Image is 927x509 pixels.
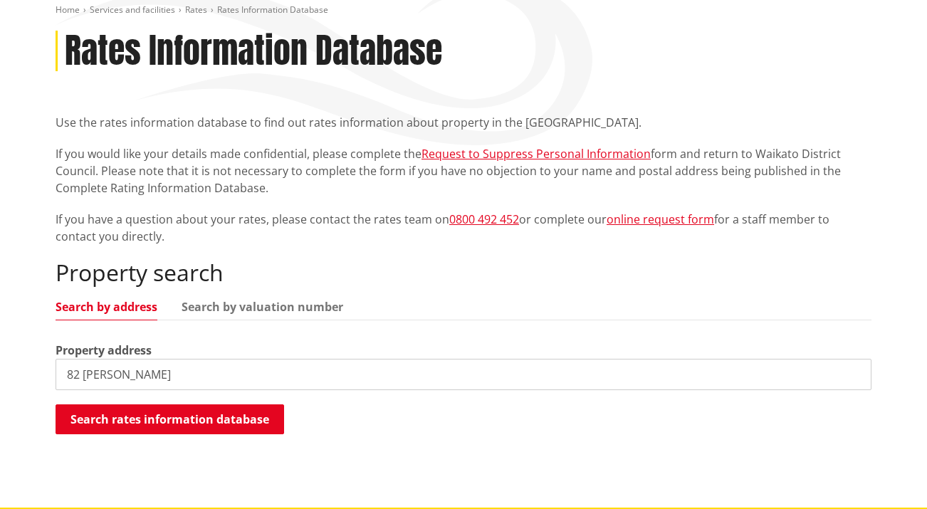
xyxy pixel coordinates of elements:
a: Search by address [56,301,157,313]
input: e.g. Duke Street NGARUAWAHIA [56,359,871,390]
p: Use the rates information database to find out rates information about property in the [GEOGRAPHI... [56,114,871,131]
a: Home [56,4,80,16]
span: Rates Information Database [217,4,328,16]
p: If you would like your details made confidential, please complete the form and return to Waikato ... [56,145,871,196]
p: If you have a question about your rates, please contact the rates team on or complete our for a s... [56,211,871,245]
a: Search by valuation number [182,301,343,313]
a: 0800 492 452 [449,211,519,227]
a: online request form [607,211,714,227]
iframe: Messenger Launcher [861,449,913,500]
h1: Rates Information Database [65,31,442,72]
label: Property address [56,342,152,359]
a: Rates [185,4,207,16]
button: Search rates information database [56,404,284,434]
a: Services and facilities [90,4,175,16]
nav: breadcrumb [56,4,871,16]
h2: Property search [56,259,871,286]
a: Request to Suppress Personal Information [421,146,651,162]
